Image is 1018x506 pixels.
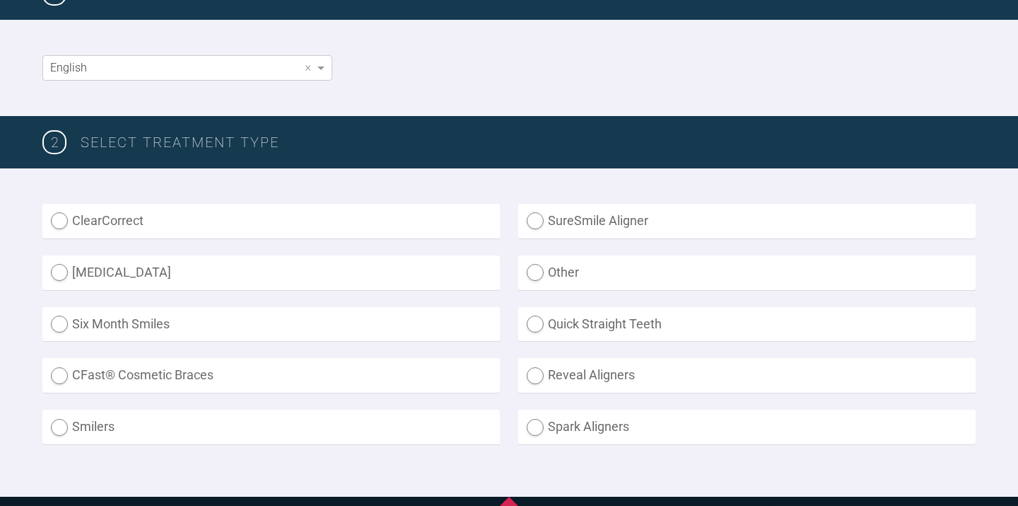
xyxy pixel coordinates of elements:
label: [MEDICAL_DATA] [42,255,500,290]
span: × [305,61,311,74]
label: ClearCorrect [42,204,500,238]
label: Other [518,255,976,290]
label: Reveal Aligners [518,358,976,393]
h3: SELECT TREATMENT TYPE [81,131,976,154]
label: SureSmile Aligner [518,204,976,238]
label: CFast® Cosmetic Braces [42,358,500,393]
label: Smilers [42,410,500,444]
label: Six Month Smiles [42,307,500,342]
span: 2 [42,130,66,154]
label: Quick Straight Teeth [518,307,976,342]
span: English [50,61,87,74]
span: Clear value [302,56,314,80]
label: Spark Aligners [518,410,976,444]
